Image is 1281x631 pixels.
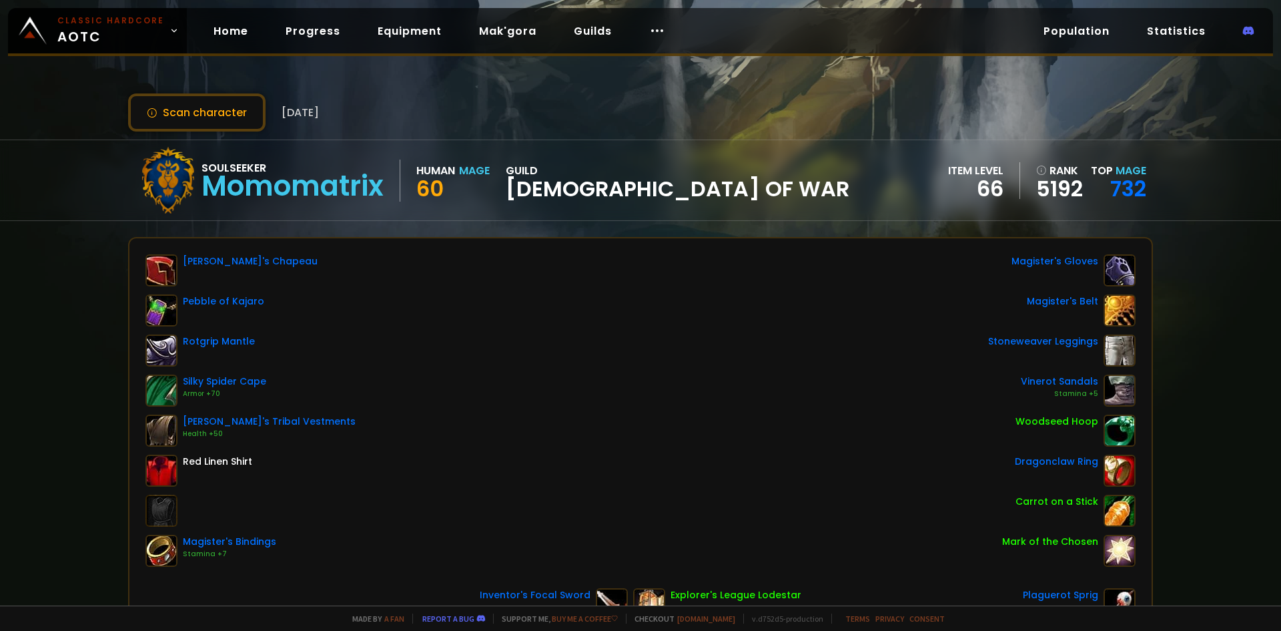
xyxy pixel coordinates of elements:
a: 732 [1110,174,1146,204]
div: item level [948,162,1003,179]
div: Rotgrip Mantle [183,335,255,349]
a: Report a bug [422,614,474,624]
img: item-2575 [145,455,177,487]
div: Stamina +7 [183,549,276,560]
img: item-9627 [633,588,665,620]
span: Checkout [626,614,735,624]
div: Carrot on a Stick [1015,495,1098,509]
div: guild [506,162,849,199]
a: Terms [845,614,870,624]
span: Mage [1116,163,1146,178]
div: Plaguerot Sprig [1023,588,1098,602]
div: [PERSON_NAME]'s Tribal Vestments [183,415,356,429]
div: Red Linen Shirt [183,455,252,469]
div: Armor +70 [183,389,266,399]
div: Soulseeker [201,160,384,176]
img: item-10710 [1104,455,1136,487]
div: Inventor's Focal Sword [480,588,590,602]
img: item-11122 [1104,495,1136,527]
span: Made by [344,614,404,624]
img: item-16685 [1104,294,1136,327]
div: Vinerot Sandals [1021,375,1098,389]
img: item-17768 [1104,415,1136,447]
div: Health +50 [183,429,356,439]
div: rank [1036,162,1083,179]
span: AOTC [57,15,164,47]
img: item-16683 [145,535,177,567]
div: Mage [459,162,490,179]
div: Momomatrix [201,176,384,196]
img: item-17732 [145,335,177,367]
div: Top [1091,162,1146,179]
a: Home [203,17,259,45]
a: Guilds [563,17,622,45]
div: Pebble of Kajaro [183,294,264,308]
div: Explorer's League Lodestar [671,588,801,602]
div: Magister's Gloves [1011,254,1098,268]
a: Mak'gora [468,17,547,45]
div: Silky Spider Cape [183,375,266,389]
img: item-9407 [1104,335,1136,367]
img: item-17774 [1104,535,1136,567]
a: Statistics [1136,17,1216,45]
div: 66 [948,179,1003,199]
div: Mark of the Chosen [1002,535,1098,549]
a: Consent [909,614,945,624]
div: Human [416,162,455,179]
a: Population [1033,17,1120,45]
div: Stoneweaver Leggings [988,335,1098,349]
div: Magister's Bindings [183,535,276,549]
img: item-17719 [596,588,628,620]
a: [DOMAIN_NAME] [677,614,735,624]
span: [DATE] [282,104,319,121]
img: item-17748 [1104,375,1136,407]
div: Stamina +5 [1021,389,1098,399]
a: Buy me a coffee [552,614,618,624]
img: item-10776 [145,375,177,407]
img: item-7720 [145,254,177,286]
img: item-10766 [1104,588,1136,620]
small: Classic Hardcore [57,15,164,27]
a: a fan [384,614,404,624]
div: Magister's Belt [1027,294,1098,308]
a: Privacy [875,614,904,624]
a: 5192 [1036,179,1083,199]
img: item-19599 [145,294,177,327]
span: Support me, [493,614,618,624]
div: [PERSON_NAME]'s Chapeau [183,254,318,268]
a: Classic HardcoreAOTC [8,8,187,53]
div: Woodseed Hoop [1015,415,1098,429]
span: [DEMOGRAPHIC_DATA] of War [506,179,849,199]
span: v. d752d5 - production [743,614,823,624]
a: Equipment [367,17,452,45]
a: Progress [275,17,351,45]
img: item-9415 [145,415,177,447]
span: 60 [416,174,444,204]
div: Dragonclaw Ring [1015,455,1098,469]
img: item-16684 [1104,254,1136,286]
button: Scan character [128,93,266,132]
